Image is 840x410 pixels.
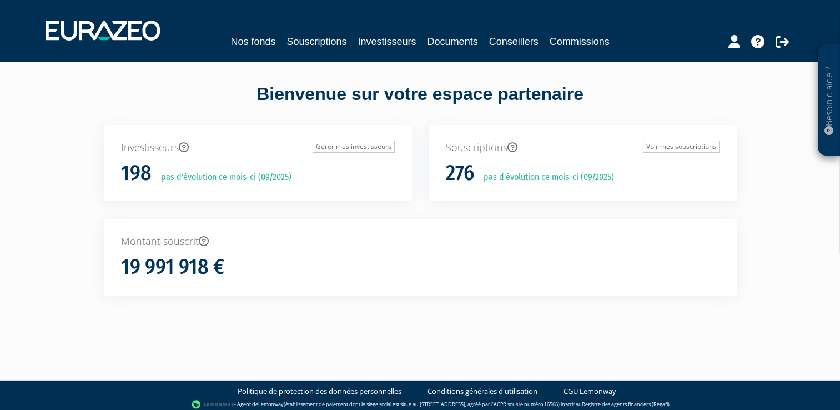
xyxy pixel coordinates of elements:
a: Voir mes souscriptions [643,141,720,153]
a: Lemonway [258,400,284,407]
a: Investisseurs [358,34,416,49]
a: Souscriptions [286,34,346,49]
a: Conseillers [489,34,539,49]
p: Investisseurs [121,141,395,155]
a: Documents [427,34,478,49]
div: - Agent de (établissement de paiement dont le siège social est situé au [STREET_ADDRESS], agréé p... [11,399,829,410]
a: CGU Lemonway [564,386,616,397]
img: logo-lemonway.png [192,399,234,410]
h1: 276 [446,162,474,185]
p: pas d'évolution ce mois-ci (09/2025) [153,171,291,184]
p: Besoin d'aide ? [823,51,836,151]
div: Bienvenue sur votre espace partenaire [95,82,745,125]
h1: 19 991 918 € [121,256,224,279]
a: Politique de protection des données personnelles [238,386,401,397]
a: Conditions générales d'utilisation [427,386,537,397]
p: Montant souscrit [121,234,720,249]
h1: 198 [121,162,152,185]
img: 1732889491-logotype_eurazeo_blanc_rvb.png [46,21,160,41]
a: Nos fonds [230,34,275,49]
a: Commissions [550,34,610,49]
a: Registre des agents financiers (Regafi) [582,400,670,407]
a: Gérer mes investisseurs [313,141,395,153]
p: Souscriptions [446,141,720,155]
p: pas d'évolution ce mois-ci (09/2025) [476,171,614,184]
